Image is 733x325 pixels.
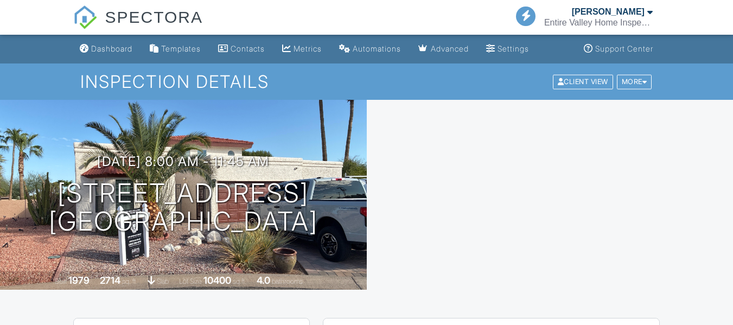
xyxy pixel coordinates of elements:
[482,39,533,59] a: Settings
[552,77,616,85] a: Client View
[157,277,169,285] span: slab
[80,72,653,91] h1: Inspection Details
[595,44,653,53] div: Support Center
[49,179,318,237] h1: [STREET_ADDRESS] [GEOGRAPHIC_DATA]
[97,154,269,169] h3: [DATE] 8:00 am - 11:45 am
[257,275,270,286] div: 4.0
[553,74,613,89] div: Client View
[55,277,67,285] span: Built
[73,16,203,36] a: SPECTORA
[100,275,120,286] div: 2714
[203,275,231,286] div: 10400
[68,275,90,286] div: 1979
[431,44,469,53] div: Advanced
[233,277,246,285] span: sq.ft.
[179,277,202,285] span: Lot Size
[617,74,652,89] div: More
[105,5,203,28] span: SPECTORA
[335,39,405,59] a: Automations (Basic)
[122,277,137,285] span: sq. ft.
[544,17,653,28] div: Entire Valley Home Inspection
[214,39,269,59] a: Contacts
[498,44,529,53] div: Settings
[294,44,322,53] div: Metrics
[414,39,473,59] a: Advanced
[161,44,201,53] div: Templates
[231,44,265,53] div: Contacts
[278,39,326,59] a: Metrics
[145,39,205,59] a: Templates
[91,44,132,53] div: Dashboard
[75,39,137,59] a: Dashboard
[73,5,97,29] img: The Best Home Inspection Software - Spectora
[272,277,303,285] span: bathrooms
[353,44,401,53] div: Automations
[572,7,645,17] div: [PERSON_NAME]
[579,39,658,59] a: Support Center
